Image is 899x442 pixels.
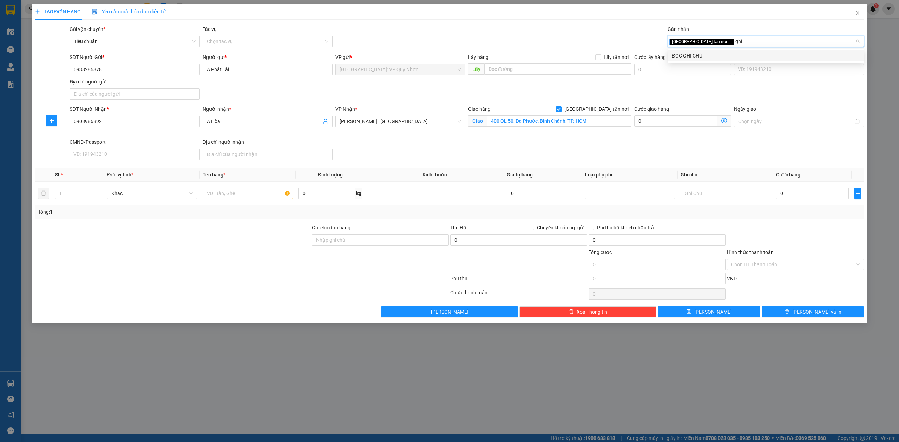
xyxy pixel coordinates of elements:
[855,190,861,196] span: plus
[672,52,860,60] div: ĐỌC GHI CHÚ
[312,234,449,246] input: Ghi chú đơn hàng
[70,138,199,146] div: CMND/Passport
[738,118,853,125] input: Ngày giao
[776,172,800,178] span: Cước hàng
[335,106,355,112] span: VP Nhận
[70,53,199,61] div: SĐT Người Gửi
[422,172,447,178] span: Kích thước
[678,168,773,182] th: Ghi chú
[92,9,98,15] img: icon
[721,118,727,123] span: dollar-circle
[634,54,666,60] label: Cước lấy hàng
[519,306,656,317] button: deleteXóa Thông tin
[669,39,734,45] span: [GEOGRAPHIC_DATA] tận nơi
[785,309,789,315] span: printer
[70,105,199,113] div: SĐT Người Nhận
[762,306,864,317] button: printer[PERSON_NAME] và In
[735,37,743,46] input: Gán nhãn
[203,105,333,113] div: Người nhận
[484,63,631,75] input: Dọc đường
[55,172,61,178] span: SL
[449,289,588,301] div: Chưa thanh toán
[111,188,193,199] span: Khác
[681,188,770,199] input: Ghi Chú
[734,106,756,112] label: Ngày giao
[355,188,362,199] span: kg
[792,308,841,316] span: [PERSON_NAME] và In
[694,308,732,316] span: [PERSON_NAME]
[668,26,689,32] label: Gán nhãn
[107,172,133,178] span: Đơn vị tính
[203,188,293,199] input: VD: Bàn, Ghế
[203,53,333,61] div: Người gửi
[634,106,669,112] label: Cước giao hàng
[634,115,717,127] input: Cước giao hàng
[582,168,678,182] th: Loại phụ phí
[70,88,199,100] input: Địa chỉ của người gửi
[70,26,105,32] span: Gói vận chuyển
[487,115,631,127] input: Giao tận nơi
[687,309,691,315] span: save
[855,10,860,16] span: close
[728,40,731,43] span: close
[450,225,466,230] span: Thu Hộ
[569,309,574,315] span: delete
[46,118,57,123] span: plus
[468,106,491,112] span: Giao hàng
[854,188,861,199] button: plus
[589,249,612,255] span: Tổng cước
[74,36,195,47] span: Tiêu chuẩn
[601,53,631,61] span: Lấy tận nơi
[468,115,487,127] span: Giao
[38,188,49,199] button: delete
[203,172,225,178] span: Tên hàng
[46,115,57,126] button: plus
[468,54,488,60] span: Lấy hàng
[594,224,657,232] span: Phí thu hộ khách nhận trả
[381,306,518,317] button: [PERSON_NAME]
[203,26,217,32] label: Tác vụ
[727,276,737,281] span: VND
[318,172,343,178] span: Định lượng
[203,138,333,146] div: Địa chỉ người nhận
[468,63,484,75] span: Lấy
[312,225,350,230] label: Ghi chú đơn hàng
[534,224,587,232] span: Chuyển khoản ng. gửi
[35,9,40,14] span: plus
[38,208,347,216] div: Tổng: 1
[848,4,867,23] button: Close
[727,249,774,255] label: Hình thức thanh toán
[70,78,199,86] div: Địa chỉ người gửi
[335,53,465,61] div: VP gửi
[203,149,333,160] input: Địa chỉ của người nhận
[35,9,81,14] span: TẠO ĐƠN HÀNG
[431,308,468,316] span: [PERSON_NAME]
[340,64,461,75] span: Bình Định: VP Quy Nhơn
[323,119,328,124] span: user-add
[507,172,533,178] span: Giá trị hàng
[634,64,731,75] input: Cước lấy hàng
[507,188,579,199] input: 0
[658,306,760,317] button: save[PERSON_NAME]
[340,116,461,127] span: Hồ Chí Minh : Kho Quận 12
[668,50,864,61] div: ĐỌC GHI CHÚ
[562,105,631,113] span: [GEOGRAPHIC_DATA] tận nơi
[449,275,588,287] div: Phụ thu
[92,9,166,14] span: Yêu cầu xuất hóa đơn điện tử
[577,308,607,316] span: Xóa Thông tin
